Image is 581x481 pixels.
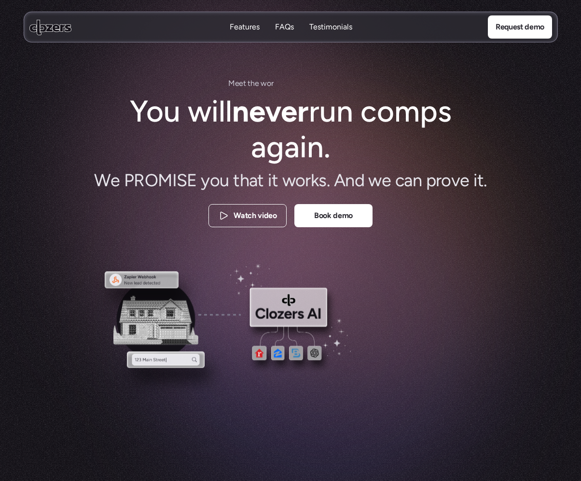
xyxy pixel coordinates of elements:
p: Testimonials [309,22,352,32]
p: Request demo [495,21,544,33]
p: Features [229,22,259,32]
p: Features [229,32,259,43]
h2: We PROMISE you that it works. And we can prove it. [78,169,503,192]
span: M [228,77,235,90]
span: e [239,77,243,90]
span: t [243,77,246,90]
span: s [280,77,284,90]
a: Book demo [294,204,373,227]
span: w [261,77,267,90]
p: Testimonials [309,32,352,43]
p: FAQs [275,22,293,32]
p: Watch video [234,210,277,222]
p: FAQs [275,32,293,43]
span: o [267,77,271,90]
span: ' [279,77,281,90]
a: FeaturesFeatures [229,22,259,33]
span: e [235,77,239,90]
a: FAQsFAQs [275,22,293,33]
span: r [290,78,292,90]
span: e [255,77,259,90]
span: i [288,78,290,90]
span: t [248,77,250,90]
p: Book demo [314,210,353,222]
span: h [250,77,255,90]
a: Request demo [487,15,552,39]
span: l [273,77,275,90]
span: d [275,77,279,90]
span: f [286,77,289,90]
span: r [271,77,274,90]
h1: You will run comps again. [126,94,455,165]
strong: never [232,93,309,129]
span: s [293,79,295,91]
a: TestimonialsTestimonials [309,22,352,33]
